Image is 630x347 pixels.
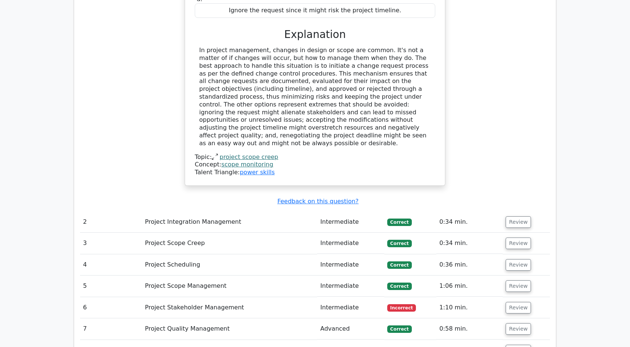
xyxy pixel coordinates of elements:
[317,233,384,254] td: Intermediate
[506,323,531,335] button: Review
[199,28,431,41] h3: Explanation
[142,276,317,297] td: Project Scope Management
[506,280,531,292] button: Review
[277,198,359,205] a: Feedback on this question?
[387,261,411,269] span: Correct
[436,318,503,340] td: 0:58 min.
[506,216,531,228] button: Review
[195,161,435,169] div: Concept:
[199,47,431,147] div: In project management, changes in design or scope are common. It's not a matter of if changes wil...
[195,3,435,18] div: Ignore the request since it might risk the project timeline.
[436,297,503,318] td: 1:10 min.
[317,276,384,297] td: Intermediate
[506,302,531,313] button: Review
[436,254,503,276] td: 0:36 min.
[195,153,435,176] div: Talent Triangle:
[240,169,275,176] a: power skills
[142,233,317,254] td: Project Scope Creep
[387,283,411,290] span: Correct
[142,254,317,276] td: Project Scheduling
[142,211,317,233] td: Project Integration Management
[142,318,317,340] td: Project Quality Management
[80,276,142,297] td: 5
[80,233,142,254] td: 3
[436,233,503,254] td: 0:34 min.
[317,211,384,233] td: Intermediate
[80,254,142,276] td: 4
[222,161,273,168] a: scope monitoring
[387,304,416,312] span: Incorrect
[80,318,142,340] td: 7
[387,219,411,226] span: Correct
[387,325,411,333] span: Correct
[436,276,503,297] td: 1:06 min.
[80,211,142,233] td: 2
[317,254,384,276] td: Intermediate
[436,211,503,233] td: 0:34 min.
[506,259,531,271] button: Review
[387,240,411,247] span: Correct
[195,153,435,161] div: Topic:
[220,153,279,160] a: project scope creep
[142,297,317,318] td: Project Stakeholder Management
[506,238,531,249] button: Review
[317,318,384,340] td: Advanced
[80,297,142,318] td: 6
[317,297,384,318] td: Intermediate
